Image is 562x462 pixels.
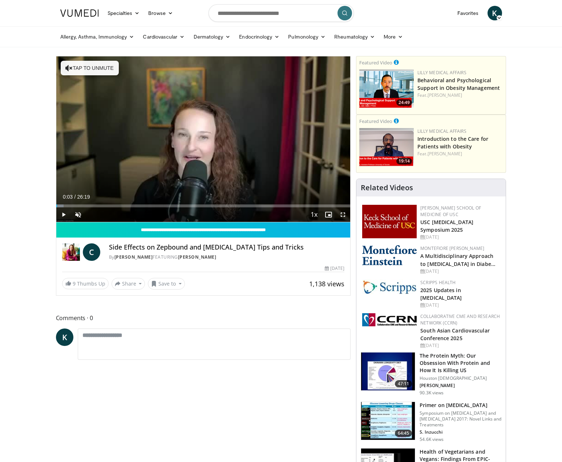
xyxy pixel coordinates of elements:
[417,92,503,99] div: Feat.
[144,6,177,20] a: Browse
[56,204,351,207] div: Progress Bar
[325,265,344,272] div: [DATE]
[362,313,417,326] img: a04ee3ba-8487-4636-b0fb-5e8d268f3737.png.150x105_q85_autocrop_double_scale_upscale_version-0.2.png
[109,243,344,251] h4: Side Effects on Zepbound and [MEDICAL_DATA] Tips and Tricks
[362,279,417,294] img: c9f2b0b7-b02a-4276-a72a-b0cbb4230bc1.jpg.150x105_q85_autocrop_double_scale_upscale_version-0.2.jpg
[417,77,500,91] a: Behavioral and Psychological Support in Obesity Management
[428,92,462,98] a: [PERSON_NAME]
[103,6,144,20] a: Specialties
[112,278,145,290] button: Share
[417,151,503,157] div: Feat.
[359,118,392,124] small: Featured Video
[77,194,90,200] span: 26:19
[307,207,321,222] button: Playback Rate
[56,328,73,346] a: K
[362,245,417,265] img: b0142b4c-93a1-4b58-8f91-5265c282693c.png.150x105_q85_autocrop_double_scale_upscale_version-0.2.png
[417,128,466,134] a: Lilly Medical Affairs
[420,219,473,233] a: USC [MEDICAL_DATA] Symposium 2025
[189,29,235,44] a: Dermatology
[60,9,99,17] img: VuMedi Logo
[453,6,483,20] a: Favorites
[114,254,153,260] a: [PERSON_NAME]
[361,183,413,192] h4: Related Videos
[361,353,415,390] img: b7b8b05e-5021-418b-a89a-60a270e7cf82.150x105_q85_crop-smart_upscale.jpg
[209,4,354,22] input: Search topics, interventions
[420,287,462,301] a: 2025 Updates in [MEDICAL_DATA]
[63,194,73,200] span: 0:03
[488,6,502,20] a: K
[56,207,71,222] button: Play
[83,243,100,261] a: C
[420,375,501,381] p: Houston [DEMOGRAPHIC_DATA]
[138,29,189,44] a: Cardiovascular
[359,128,414,166] img: acc2e291-ced4-4dd5-b17b-d06994da28f3.png.150x105_q85_crop-smart_upscale.png
[420,313,500,326] a: Collaborative CME and Research Network (CCRN)
[74,194,76,200] span: /
[56,29,139,44] a: Allergy, Asthma, Immunology
[420,342,500,349] div: [DATE]
[417,135,488,150] a: Introduction to the Care for Patients with Obesity
[359,59,392,66] small: Featured Video
[359,128,414,166] a: 19:14
[420,302,500,308] div: [DATE]
[420,268,500,275] div: [DATE]
[284,29,330,44] a: Pulmonology
[362,205,417,238] img: 7b941f1f-d101-407a-8bfa-07bd47db01ba.png.150x105_q85_autocrop_double_scale_upscale_version-0.2.jpg
[71,207,85,222] button: Unmute
[379,29,407,44] a: More
[321,207,336,222] button: Enable picture-in-picture mode
[361,402,415,440] img: 022d2313-3eaa-4549-99ac-ae6801cd1fdc.150x105_q85_crop-smart_upscale.jpg
[56,313,351,323] span: Comments 0
[178,254,217,260] a: [PERSON_NAME]
[428,151,462,157] a: [PERSON_NAME]
[73,280,76,287] span: 9
[359,69,414,108] a: 24:49
[420,390,444,396] p: 90.3K views
[420,245,484,251] a: Montefiore [PERSON_NAME]
[359,69,414,108] img: ba3304f6-7838-4e41-9c0f-2e31ebde6754.png.150x105_q85_crop-smart_upscale.png
[396,99,412,106] span: 24:49
[109,254,344,260] div: By FEATURING
[148,278,185,290] button: Save to
[417,69,466,76] a: Lilly Medical Affairs
[420,352,501,374] h3: The Protein Myth: Our Obsession With Protein and How It Is Killing US
[420,410,501,428] p: Symposium on [MEDICAL_DATA] and [MEDICAL_DATA] 2017: Novel Links and Treatments
[62,278,109,289] a: 9 Thumbs Up
[420,402,501,409] h3: Primer on [MEDICAL_DATA]
[420,279,456,286] a: Scripps Health
[420,205,481,218] a: [PERSON_NAME] School of Medicine of USC
[395,430,412,437] span: 64:45
[420,437,444,442] p: 54.6K views
[420,429,501,435] p: S. Inzucchi
[420,383,501,389] p: [PERSON_NAME]
[420,252,496,267] a: A Multidisciplinary Approach to [MEDICAL_DATA] in Diabe…
[420,234,500,240] div: [DATE]
[361,402,501,442] a: 64:45 Primer on [MEDICAL_DATA] Symposium on [MEDICAL_DATA] and [MEDICAL_DATA] 2017: Novel Links a...
[396,158,412,164] span: 19:14
[61,61,119,75] button: Tap to unmute
[395,380,412,387] span: 47:11
[62,243,80,261] img: Dr. Carolynn Francavilla
[235,29,284,44] a: Endocrinology
[330,29,379,44] a: Rheumatology
[56,56,351,222] video-js: Video Player
[336,207,350,222] button: Fullscreen
[309,279,344,288] span: 1,138 views
[361,352,501,396] a: 47:11 The Protein Myth: Our Obsession With Protein and How It Is Killing US Houston [DEMOGRAPHIC_...
[420,327,490,342] a: South Asian Cardiovascular Conference 2025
